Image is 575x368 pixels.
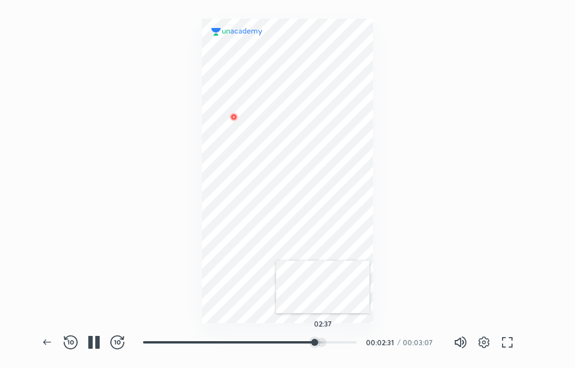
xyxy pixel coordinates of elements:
img: logo.2a7e12a2.svg [211,28,263,36]
div: / [398,339,400,346]
img: wMgqJGBwKWe8AAAAABJRU5ErkJggg== [226,110,241,124]
h5: 02:37 [314,320,332,327]
div: 00:02:31 [366,339,395,346]
div: 00:03:07 [403,339,435,346]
